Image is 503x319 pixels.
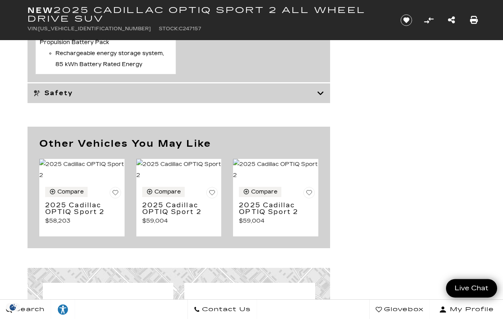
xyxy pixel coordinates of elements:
strong: New [28,6,53,15]
a: Contact Us [187,299,257,319]
button: Compare Vehicle [45,187,88,197]
a: 2025 Cadillac OPTIQ Sport 2 $59,004 [142,202,218,227]
span: Stock: [159,26,179,31]
button: Save Vehicle [110,187,121,203]
a: Glovebox [369,299,430,319]
a: 2025 Cadillac OPTIQ Sport 2 $59,004 [239,202,315,227]
button: Compare Vehicle [239,187,281,197]
h2: Other Vehicles You May Like [39,138,318,149]
img: 2025 Cadillac OPTIQ Sport 2 [136,159,222,181]
button: Open user profile menu [430,299,503,319]
li: Propulsion Battery Pack [35,33,176,74]
div: Compare [154,188,181,195]
section: Click to Open Cookie Consent Modal [4,303,22,311]
h3: 2025 Cadillac OPTIQ Sport 2 [142,202,203,216]
img: 2025 Cadillac OPTIQ Sport 2 [39,159,125,181]
img: 2025 Cadillac OPTIQ Sport 2 [233,159,318,181]
h3: 2025 Cadillac OPTIQ Sport 2 [239,202,300,216]
button: Compare Vehicle [142,187,185,197]
h2: Contact Us [198,297,301,311]
span: Glovebox [382,304,424,315]
button: Compare Vehicle [423,14,435,26]
p: $58,203 [45,216,121,227]
span: Contact Us [200,304,251,315]
span: [US_VEHICLE_IDENTIFICATION_NUMBER] [38,26,151,31]
button: Save Vehicle [303,187,315,203]
span: VIN: [28,26,38,31]
span: My Profile [447,304,494,315]
a: Share this New 2025 Cadillac OPTIQ Sport 2 All Wheel Drive SUV [448,15,455,26]
a: 2025 Cadillac OPTIQ Sport 2 $58,203 [45,202,121,227]
img: Opt-Out Icon [4,303,22,311]
h3: 2025 Cadillac OPTIQ Sport 2 [45,202,106,216]
button: Save vehicle [398,14,415,26]
button: Save Vehicle [206,187,218,203]
h3: Safety [33,89,317,97]
span: Search [12,304,45,315]
h1: 2025 Cadillac OPTIQ Sport 2 All Wheel Drive SUV [28,6,387,23]
span: Live Chat [451,284,492,293]
p: $59,004 [142,216,218,227]
a: Explore your accessibility options [51,299,75,319]
div: Compare [57,188,84,195]
div: Compare [251,188,277,195]
li: Rechargeable energy storage system, 85 kWh Battery Rated Energy [55,48,172,70]
a: Live Chat [446,279,497,297]
span: C247157 [179,26,201,31]
div: Explore your accessibility options [51,303,75,315]
a: Print this New 2025 Cadillac OPTIQ Sport 2 All Wheel Drive SUV [470,15,478,26]
p: $59,004 [239,216,315,227]
h2: Get Directions [56,297,160,311]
